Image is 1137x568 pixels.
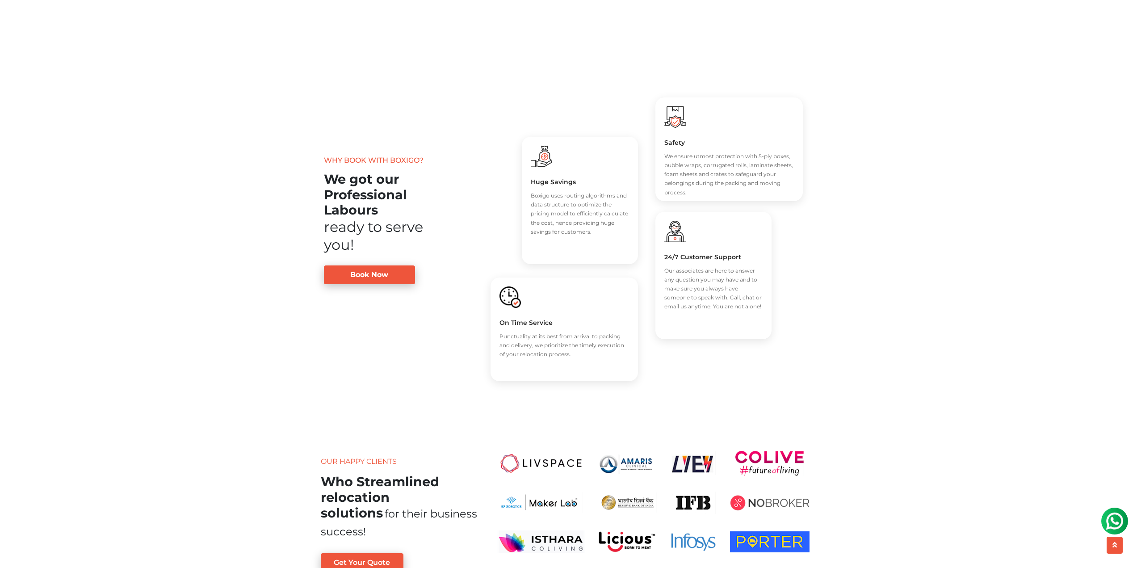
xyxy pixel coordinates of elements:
h2: We got our Professional Labours [324,172,438,218]
img: infosys [671,530,716,555]
h5: Safety [664,139,794,147]
img: porter [730,530,810,555]
p: Punctuality at its best from arrival to packing and delivery, we prioritize the timely execution ... [499,332,629,359]
img: boxigo_packers_and_movers_huge_guarantee [499,286,521,308]
img: RBI [599,490,657,515]
img: nobroker [730,490,810,515]
p: Boxigo uses routing algorithms and data structure to optimize the pricing model to efficiently ca... [531,191,629,236]
a: Book Now [324,265,415,284]
p: We ensure utmost protection with 5-ply boxes, bubble wraps, corrugated rolls, laminate sheets, fo... [664,152,794,197]
img: boxigo_packers_and_movers_huge_savings [531,146,552,167]
div: ready to serve you! [324,218,438,254]
p: Our Happy Clients [321,456,477,467]
h2: Who Streamlined relocation solutions [321,474,439,521]
h5: Huge Savings [531,178,629,186]
h5: 24/7 Customer Support [664,253,763,261]
img: boxigo_packers_and_movers_all_in_1_pkg [664,106,686,128]
img: licious [599,530,657,555]
p: Why book with Boxigo? [324,156,438,164]
img: ifb [671,490,716,515]
img: whatsapp-icon.svg [9,9,27,27]
img: colive [735,451,804,476]
img: makers_lab [498,490,584,515]
img: boxigo_packers_and_movers_support [664,221,686,242]
p: Our associates are here to answer any question you may have and to make sure you always have some... [664,266,763,311]
h5: On Time Service [499,319,629,327]
img: amaris [599,451,657,476]
img: lye [671,451,716,476]
span: for their business success! [321,507,477,538]
img: ishtara [498,530,584,555]
button: scroll up [1107,537,1123,554]
img: livespace [498,451,584,476]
